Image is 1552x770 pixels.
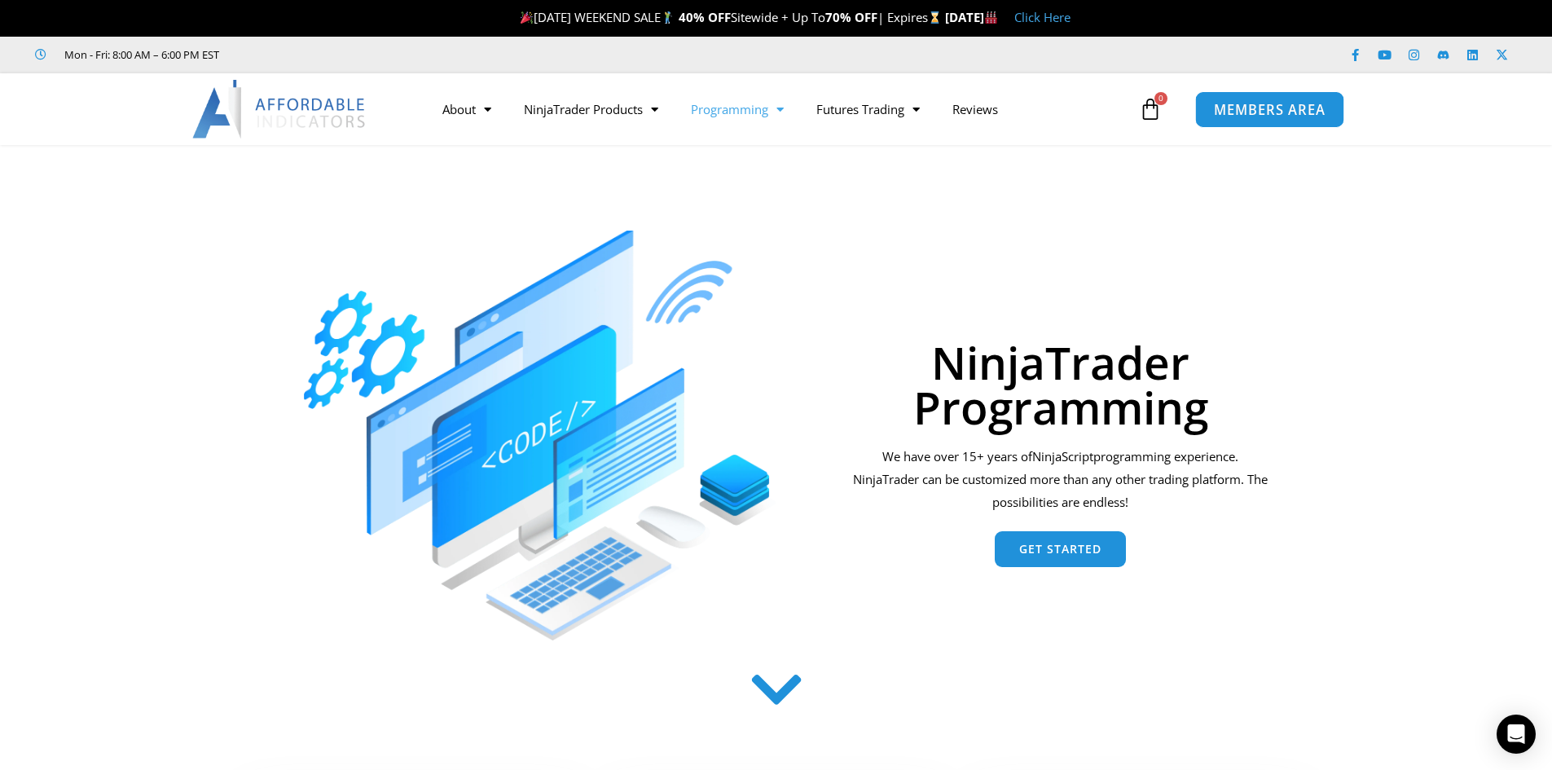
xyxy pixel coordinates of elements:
h1: NinjaTrader Programming [848,340,1273,429]
span: 0 [1154,92,1167,105]
span: Get Started [1019,543,1101,555]
img: LogoAI | Affordable Indicators – NinjaTrader [192,80,367,139]
div: We have over 15+ years of [848,446,1273,514]
strong: 40% OFF [679,9,731,25]
strong: 70% OFF [825,9,877,25]
a: MEMBERS AREA [1195,90,1344,127]
a: Programming [675,90,800,128]
a: Click Here [1014,9,1071,25]
img: 🏭 [985,11,997,24]
nav: Menu [426,90,1135,128]
div: Open Intercom Messenger [1497,715,1536,754]
a: Reviews [936,90,1014,128]
span: NinjaScript [1032,448,1093,464]
a: NinjaTrader Products [508,90,675,128]
span: MEMBERS AREA [1214,103,1326,117]
span: [DATE] WEEKEND SALE Sitewide + Up To | Expires [517,9,944,25]
span: programming experience. NinjaTrader can be customized more than any other trading platform. The p... [853,448,1268,510]
iframe: Customer reviews powered by Trustpilot [242,46,486,63]
img: ⌛ [929,11,941,24]
a: Get Started [995,531,1126,567]
img: 🏌️‍♂️ [662,11,674,24]
a: 0 [1115,86,1186,133]
a: Futures Trading [800,90,936,128]
strong: [DATE] [945,9,998,25]
img: programming 1 | Affordable Indicators – NinjaTrader [304,231,776,640]
span: Mon - Fri: 8:00 AM – 6:00 PM EST [60,45,219,64]
a: About [426,90,508,128]
img: 🎉 [521,11,533,24]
